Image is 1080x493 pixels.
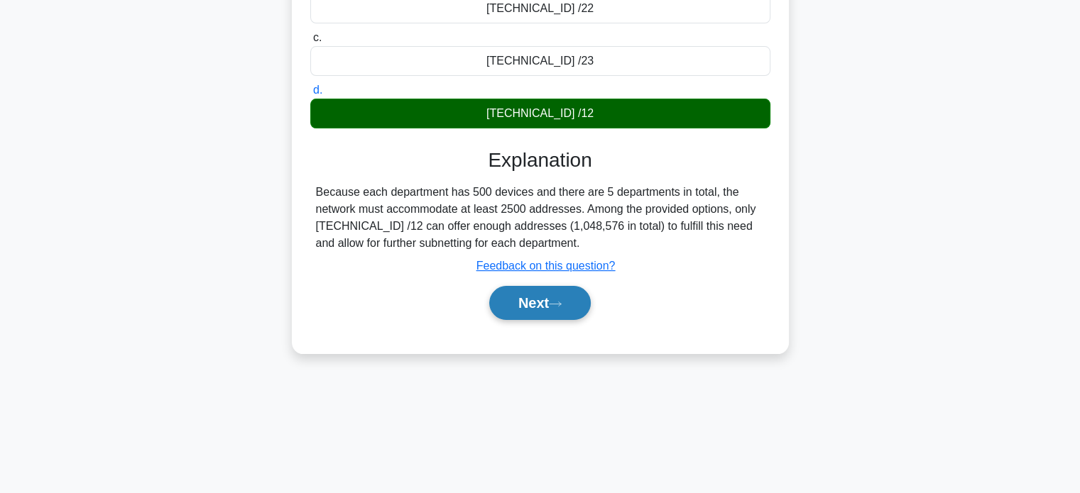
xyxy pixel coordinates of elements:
[316,184,765,252] div: Because each department has 500 devices and there are 5 departments in total, the network must ac...
[310,99,770,128] div: [TECHNICAL_ID] /12
[319,148,762,172] h3: Explanation
[476,260,616,272] a: Feedback on this question?
[313,84,322,96] span: d.
[310,46,770,76] div: [TECHNICAL_ID] /23
[489,286,591,320] button: Next
[313,31,322,43] span: c.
